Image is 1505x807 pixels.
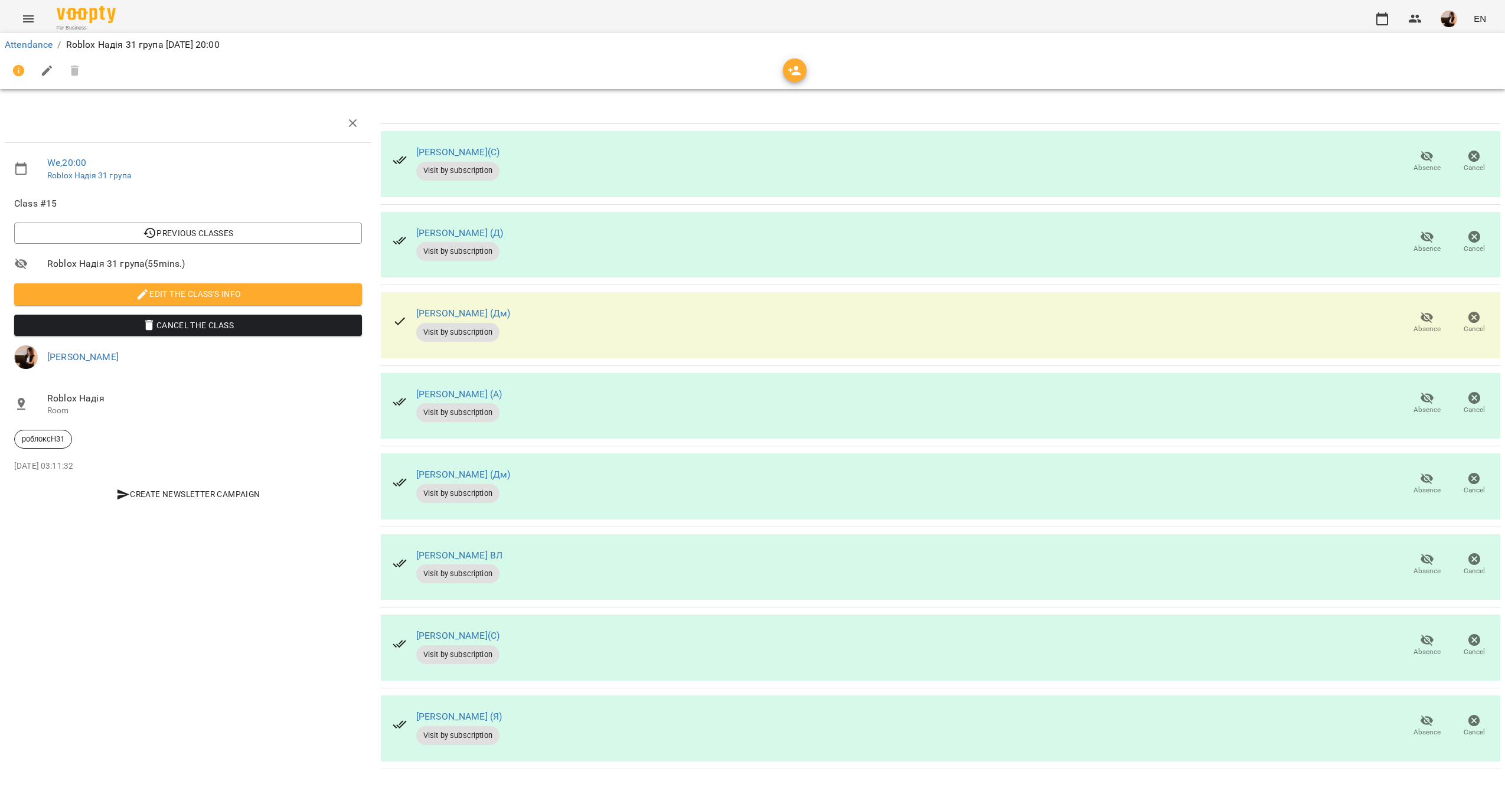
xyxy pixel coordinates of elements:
[1451,226,1498,259] button: Cancel
[416,165,500,176] span: Visit by subscription
[14,5,43,33] button: Menu
[416,308,511,319] a: [PERSON_NAME] (Дм)
[416,649,500,660] span: Visit by subscription
[14,283,362,305] button: Edit the class's Info
[47,171,131,180] a: Roblox Надія 31 група
[1474,12,1486,25] span: EN
[1464,566,1485,576] span: Cancel
[1451,468,1498,501] button: Cancel
[1451,548,1498,581] button: Cancel
[24,226,352,240] span: Previous Classes
[47,391,362,406] span: Roblox Надія
[1403,226,1451,259] button: Absence
[19,487,357,501] span: Create Newsletter Campaign
[47,257,362,271] span: Roblox Надія 31 група ( 55 mins. )
[14,223,362,244] button: Previous Classes
[416,407,500,418] span: Visit by subscription
[57,6,116,23] img: Voopty Logo
[416,146,500,158] a: [PERSON_NAME](С)
[57,38,61,52] li: /
[1403,468,1451,501] button: Absence
[1413,566,1441,576] span: Absence
[1413,485,1441,495] span: Absence
[1464,405,1485,415] span: Cancel
[416,388,502,400] a: [PERSON_NAME] (А)
[1403,710,1451,743] button: Absence
[5,38,1500,52] nav: breadcrumb
[416,730,500,741] span: Visit by subscription
[1403,387,1451,420] button: Absence
[1464,485,1485,495] span: Cancel
[66,38,220,52] p: Roblox Надія 31 група [DATE] 20:00
[5,39,53,50] a: Attendance
[24,318,352,332] span: Cancel the class
[57,24,116,32] span: For Business
[1464,324,1485,334] span: Cancel
[416,488,500,499] span: Visit by subscription
[1413,244,1441,254] span: Absence
[1441,11,1457,27] img: f1c8304d7b699b11ef2dd1d838014dff.jpg
[416,469,511,480] a: [PERSON_NAME] (Дм)
[416,550,502,561] a: [PERSON_NAME] ВЛ
[1451,145,1498,178] button: Cancel
[1451,629,1498,662] button: Cancel
[1464,727,1485,737] span: Cancel
[416,630,500,641] a: [PERSON_NAME](С)
[47,351,119,362] a: [PERSON_NAME]
[1403,629,1451,662] button: Absence
[1464,647,1485,657] span: Cancel
[416,227,504,238] a: [PERSON_NAME] (Д)
[1413,405,1441,415] span: Absence
[1403,145,1451,178] button: Absence
[1451,710,1498,743] button: Cancel
[1464,244,1485,254] span: Cancel
[1469,8,1491,30] button: EN
[24,287,352,301] span: Edit the class's Info
[14,197,362,211] span: Class #15
[1451,306,1498,339] button: Cancel
[1413,163,1441,173] span: Absence
[1403,548,1451,581] button: Absence
[15,434,71,445] span: роблоксН31
[416,569,500,579] span: Visit by subscription
[14,315,362,336] button: Cancel the class
[47,157,86,168] a: We , 20:00
[1464,163,1485,173] span: Cancel
[14,460,362,472] p: [DATE] 03:11:32
[14,430,72,449] div: роблоксН31
[416,246,500,257] span: Visit by subscription
[47,405,362,417] p: Room
[416,711,502,722] a: [PERSON_NAME] (Я)
[1451,387,1498,420] button: Cancel
[14,483,362,505] button: Create Newsletter Campaign
[1413,647,1441,657] span: Absence
[1413,727,1441,737] span: Absence
[416,327,500,338] span: Visit by subscription
[14,345,38,369] img: f1c8304d7b699b11ef2dd1d838014dff.jpg
[1413,324,1441,334] span: Absence
[1403,306,1451,339] button: Absence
